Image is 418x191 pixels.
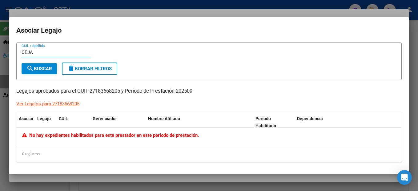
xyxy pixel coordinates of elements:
[16,25,402,36] h2: Asociar Legajo
[26,66,52,71] span: Buscar
[297,116,323,121] span: Dependencia
[35,112,56,132] datatable-header-cell: Legajo
[22,63,57,74] button: Buscar
[16,112,35,132] datatable-header-cell: Asociar
[255,116,276,128] span: Periodo Habilitado
[148,116,180,121] span: Nombre Afiliado
[19,116,34,121] span: Asociar
[59,116,68,121] span: CUIL
[16,87,402,95] p: Legajos aprobados para el CUIT 27183668205 y Período de Prestación 202509
[62,63,117,75] button: Borrar Filtros
[93,116,117,121] span: Gerenciador
[16,146,402,162] div: 0 registros
[67,65,75,72] mat-icon: delete
[397,170,412,185] div: Open Intercom Messenger
[90,112,146,132] datatable-header-cell: Gerenciador
[67,66,112,71] span: Borrar Filtros
[295,112,402,132] datatable-header-cell: Dependencia
[56,112,90,132] datatable-header-cell: CUIL
[146,112,253,132] datatable-header-cell: Nombre Afiliado
[26,65,34,72] mat-icon: search
[253,112,295,132] datatable-header-cell: Periodo Habilitado
[16,100,79,108] div: Ver Legajos para 27183668205
[22,132,199,138] span: No hay expedientes habilitados para este prestador en este período de prestación.
[37,116,51,121] span: Legajo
